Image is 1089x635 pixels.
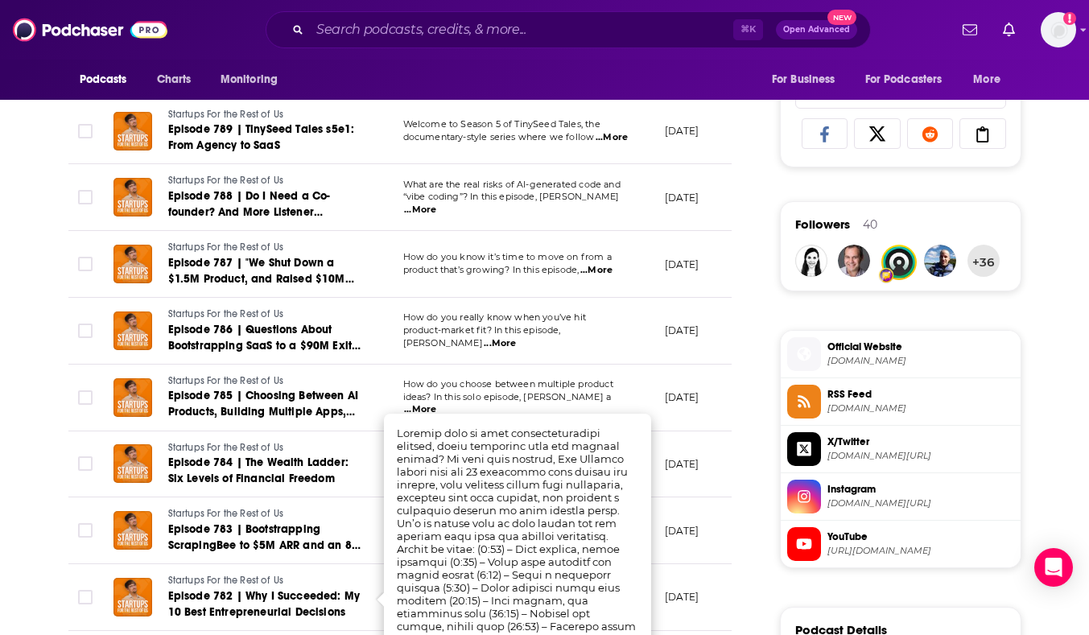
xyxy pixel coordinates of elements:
[404,403,436,416] span: ...More
[783,26,850,34] span: Open Advanced
[962,64,1021,95] button: open menu
[733,19,763,40] span: ⌘ K
[168,122,361,154] a: Episode 789 | TinySeed Tales s5e1: From Agency to SaaS
[787,337,1014,371] a: Official Website[DOMAIN_NAME]
[787,527,1014,561] a: YouTube[URL][DOMAIN_NAME]
[1041,12,1076,47] span: Logged in as cmand-c
[403,378,613,390] span: How do you choose between multiple product
[838,245,870,277] img: coffeewithmike
[168,241,284,253] span: Startups For the Rest of Us
[1041,12,1076,47] button: Show profile menu
[168,388,361,420] a: Episode 785 | Choosing Between AI Products, Building Multiple Apps, and More Listener Questions (...
[878,267,894,283] img: User Badge Icon
[266,11,871,48] div: Search podcasts, credits, & more...
[1034,548,1073,587] div: Open Intercom Messenger
[403,131,595,142] span: documentary-style series where we follow
[827,450,1014,462] span: twitter.com/startupspod
[907,118,954,149] a: Share on Reddit
[78,523,93,538] span: Toggle select row
[168,109,284,120] span: Startups For the Rest of Us
[827,402,1014,414] span: feeds.castos.com
[168,307,361,322] a: Startups For the Rest of Us
[665,124,699,138] p: [DATE]
[883,246,915,278] img: jfpodcasts
[168,507,361,522] a: Startups For the Rest of Us
[854,118,901,149] a: Share on X/Twitter
[787,385,1014,419] a: RSS Feed[DOMAIN_NAME]
[403,251,612,262] span: How do you know it’s time to move on from a
[168,589,361,619] span: Episode 782 | Why I Succeeded: My 10 Best Entrepreneurial Decisions
[973,68,1000,91] span: More
[78,257,93,271] span: Toggle select row
[168,441,361,456] a: Startups For the Rest of Us
[78,190,93,204] span: Toggle select row
[580,264,613,277] span: ...More
[967,245,1000,277] button: +36
[959,118,1006,149] a: Copy Link
[827,482,1014,497] span: Instagram
[78,324,93,338] span: Toggle select row
[863,217,877,232] div: 40
[209,64,299,95] button: open menu
[956,16,984,43] a: Show notifications dropdown
[827,435,1014,449] span: X/Twitter
[403,264,580,275] span: product that’s growing? In this episode,
[78,390,93,405] span: Toggle select row
[855,64,966,95] button: open menu
[924,245,956,277] img: mdravigne
[787,480,1014,513] a: Instagram[DOMAIN_NAME][URL]
[827,355,1014,367] span: startupsfortherestofus.com
[168,175,284,186] span: Startups For the Rest of Us
[168,308,284,320] span: Startups For the Rest of Us
[802,118,848,149] a: Share on Facebook
[310,17,733,43] input: Search podcasts, credits, & more...
[795,245,827,277] img: LauraRV
[168,323,361,369] span: Episode 786 | Questions About Bootstrapping SaaS to a $90M Exit (with [PERSON_NAME])
[168,375,284,386] span: Startups For the Rest of Us
[1041,12,1076,47] img: User Profile
[996,16,1021,43] a: Show notifications dropdown
[665,390,699,404] p: [DATE]
[146,64,201,95] a: Charts
[168,174,361,188] a: Startups For the Rest of Us
[827,340,1014,354] span: Official Website
[827,387,1014,402] span: RSS Feed
[80,68,127,91] span: Podcasts
[168,189,344,235] span: Episode 788 | Do I Need a Co-founder? And More Listener Questions (with [PERSON_NAME])
[665,324,699,337] p: [DATE]
[78,124,93,138] span: Toggle select row
[168,456,349,485] span: Episode 784 | The Wealth Ladder: Six Levels of Financial Freedom
[665,457,699,471] p: [DATE]
[403,311,587,323] span: How do you really know when you’ve hit
[168,588,361,621] a: Episode 782 | Why I Succeeded: My 10 Best Entrepreneurial Decisions
[865,68,943,91] span: For Podcasters
[665,191,699,204] p: [DATE]
[403,191,620,202] span: “vibe coding”? In this episode, [PERSON_NAME]
[403,391,612,402] span: ideas? In this solo episode, [PERSON_NAME] a
[772,68,835,91] span: For Business
[168,455,361,487] a: Episode 784 | The Wealth Ladder: Six Levels of Financial Freedom
[157,68,192,91] span: Charts
[221,68,278,91] span: Monitoring
[78,456,93,471] span: Toggle select row
[795,216,850,232] span: Followers
[1063,12,1076,25] svg: Add a profile image
[168,389,359,451] span: Episode 785 | Choosing Between AI Products, Building Multiple Apps, and More Listener Questions (...
[776,20,857,39] button: Open AdvancedNew
[168,108,361,122] a: Startups For the Rest of Us
[168,256,354,302] span: Episode 787 | "We Shut Down a $1.5M Product, and Raised $10M Instead"
[404,204,436,216] span: ...More
[13,14,167,45] img: Podchaser - Follow, Share and Rate Podcasts
[168,188,361,221] a: Episode 788 | Do I Need a Co-founder? And More Listener Questions (with [PERSON_NAME])
[168,122,355,152] span: Episode 789 | TinySeed Tales s5e1: From Agency to SaaS
[665,524,699,538] p: [DATE]
[68,64,148,95] button: open menu
[168,322,361,354] a: Episode 786 | Questions About Bootstrapping SaaS to a $90M Exit (with [PERSON_NAME])
[168,522,361,554] a: Episode 783 | Bootstrapping ScrapingBee to $5M ARR and an 8-Figure Exit
[596,131,628,144] span: ...More
[168,575,284,586] span: Startups For the Rest of Us
[827,497,1014,509] span: instagram.com/startupspod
